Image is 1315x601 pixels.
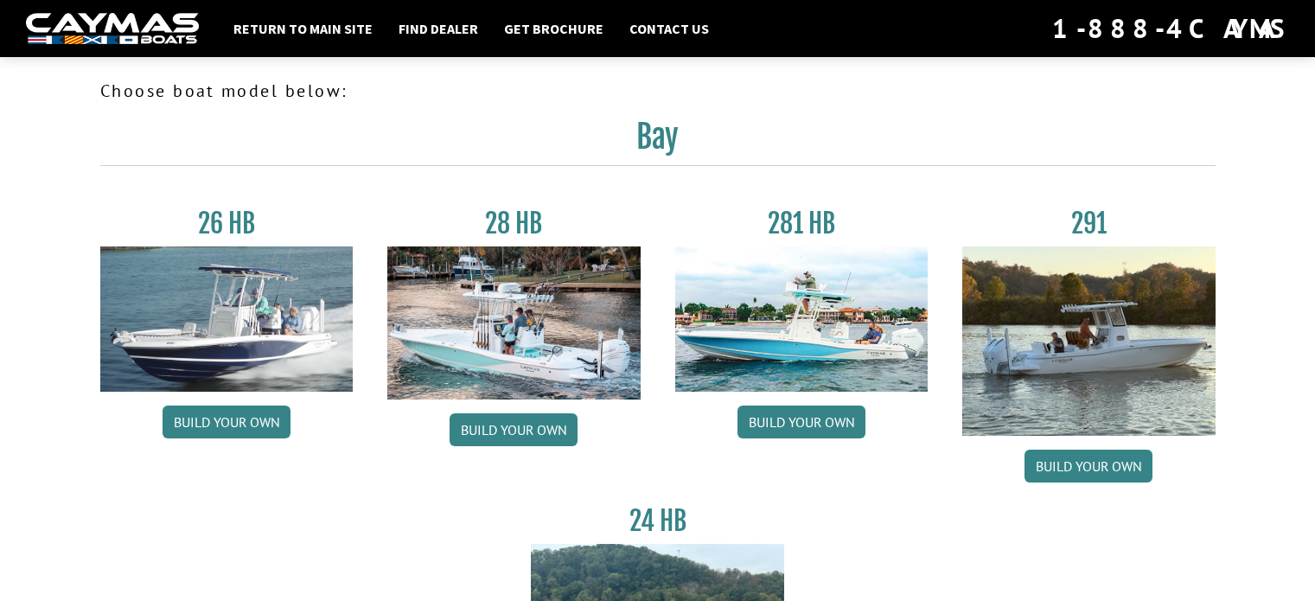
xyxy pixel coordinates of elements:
h3: 26 HB [100,208,354,240]
h3: 24 HB [531,505,784,537]
a: Find Dealer [390,17,487,40]
a: Build your own [163,406,290,438]
h2: Bay [100,118,1216,166]
p: Choose boat model below: [100,78,1216,104]
a: Build your own [450,413,578,446]
a: Contact Us [621,17,718,40]
img: 28_hb_thumbnail_for_caymas_connect.jpg [387,246,641,400]
a: Build your own [1025,450,1152,483]
h3: 291 [962,208,1216,240]
img: 26_new_photo_resized.jpg [100,246,354,392]
div: 1-888-4CAYMAS [1052,10,1289,48]
h3: 281 HB [675,208,929,240]
img: white-logo-c9c8dbefe5ff5ceceb0f0178aa75bf4bb51f6bca0971e226c86eb53dfe498488.png [26,13,199,45]
a: Get Brochure [495,17,612,40]
h3: 28 HB [387,208,641,240]
a: Return to main site [225,17,381,40]
img: 28-hb-twin.jpg [675,246,929,392]
img: 291_Thumbnail.jpg [962,246,1216,436]
a: Build your own [737,406,865,438]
